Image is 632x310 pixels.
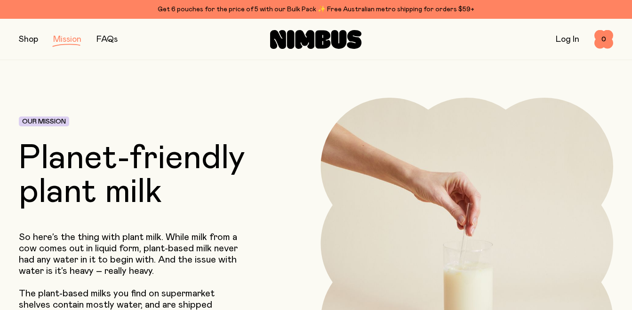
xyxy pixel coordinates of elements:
[594,30,613,49] button: 0
[19,232,239,277] p: So here’s the thing with plant milk. While milk from a cow comes out in liquid form, plant-based ...
[556,35,579,44] a: Log In
[53,35,81,44] a: Mission
[22,118,66,125] span: Our Mission
[19,4,613,15] div: Get 6 pouches for the price of 5 with our Bulk Pack ✨ Free Australian metro shipping for orders $59+
[19,141,261,209] h1: Planet-friendly plant milk
[96,35,118,44] a: FAQs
